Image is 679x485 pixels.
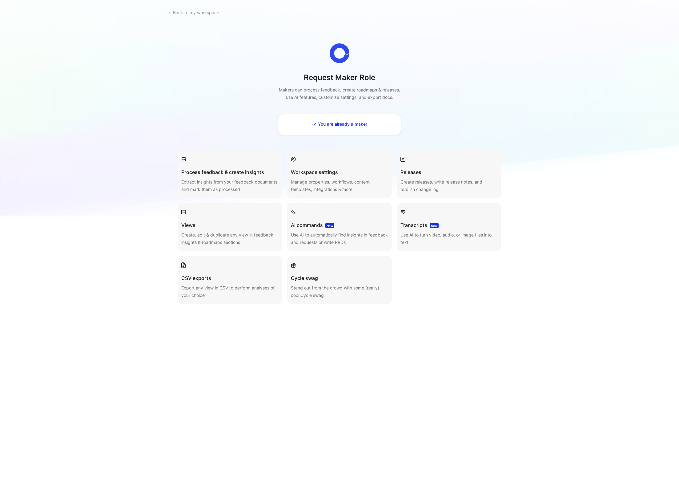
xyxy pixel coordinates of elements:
[430,223,439,228] span: New
[278,86,401,101] div: Makers can process feedback, create roadmaps & releases, use AI features, customize settings, and...
[400,221,498,229] h3: Transcripts
[291,231,388,246] p: Use AI to automatically find insights in feedback and requests or write PRDs
[181,178,279,193] p: Extract insights from your feedback documents and mark them as processed
[291,284,388,299] p: Stand out from the crowd with some (really) cool Cycle swag
[400,168,498,176] h3: Releases
[291,221,388,229] h3: AI commands
[291,178,388,193] p: Manage properties, workflows, content templates, integrations & more
[181,274,279,282] h3: CSV exports
[400,231,498,246] p: Use AI to turn video, audio, or image files into text.
[181,231,279,246] p: Create, edit & duplicate any view in feedback, insights & roadmaps sections
[291,168,388,176] h3: Workspace settings
[291,274,388,282] h3: Cycle swag
[181,284,279,299] p: Export any view in CSV to perform analyses of your choice
[181,221,279,229] h3: Views
[181,168,279,176] h3: Process feedback & create insights
[278,73,401,83] h1: Request Maker Role
[165,7,222,18] a: Back to my workspace
[400,178,498,193] p: Create releases, write release notes, and publish change log
[325,223,334,228] span: New
[312,120,367,128] p: You are already a maker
